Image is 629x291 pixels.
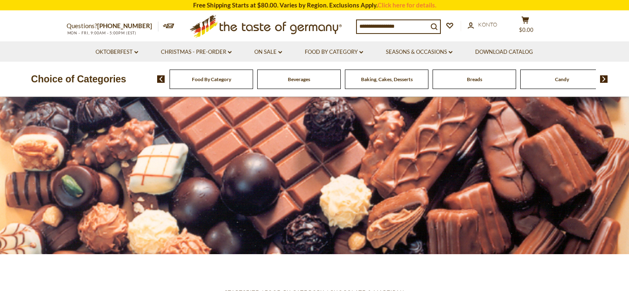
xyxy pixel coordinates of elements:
[288,76,310,82] a: Beverages
[305,48,363,57] a: Food By Category
[254,48,282,57] a: On Sale
[519,26,533,33] span: $0.00
[475,48,533,57] a: Download Catalog
[386,48,452,57] a: Seasons & Occasions
[97,22,152,29] a: [PHONE_NUMBER]
[478,21,497,28] span: Konto
[361,76,413,82] a: Baking, Cakes, Desserts
[555,76,569,82] a: Candy
[67,31,137,35] span: MON - FRI, 9:00AM - 5:00PM (EST)
[96,48,138,57] a: Oktoberfest
[192,76,231,82] a: Food By Category
[67,21,158,31] p: Questions?
[513,16,538,37] button: $0.00
[378,1,436,9] a: Click here for details.
[161,48,232,57] a: Christmas - PRE-ORDER
[467,76,482,82] a: Breads
[600,75,608,83] img: next arrow
[157,75,165,83] img: previous arrow
[468,20,497,29] a: Konto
